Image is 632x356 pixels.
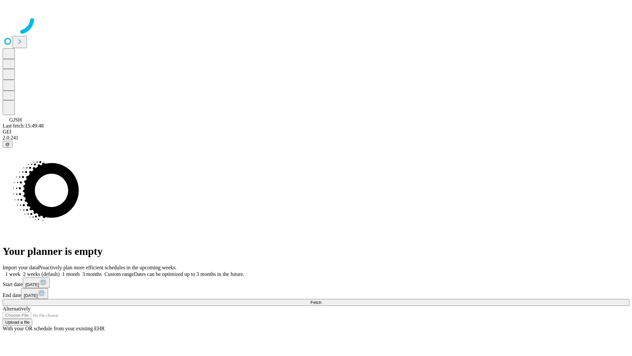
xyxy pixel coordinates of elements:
[134,271,244,277] span: Dates can be optimized up to 3 months in the future.
[104,271,134,277] span: Custom range
[9,117,22,123] span: GJSH
[38,265,176,270] span: Proactively plan more efficient schedules in the upcoming weeks.
[3,129,629,135] div: GEI
[3,299,629,306] button: Fetch
[3,245,629,257] h1: Your planner is empty
[82,271,102,277] span: 3 months
[21,288,48,299] button: [DATE]
[3,319,32,326] button: Upload a file
[23,277,50,288] button: [DATE]
[25,282,39,287] span: [DATE]
[310,300,321,305] span: Fetch
[3,288,629,299] div: End date
[3,141,13,148] button: @
[5,142,10,147] span: @
[3,135,629,141] div: 2.0.241
[3,326,105,331] span: With your OR schedule from your existing EHR
[62,271,80,277] span: 1 month
[3,265,38,270] span: Import your data
[3,306,30,311] span: Alternatively
[24,293,38,298] span: [DATE]
[3,277,629,288] div: Start date
[23,271,60,277] span: 2 weeks (default)
[3,123,44,129] span: Last fetch: 15:49:48
[5,271,20,277] span: 1 week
